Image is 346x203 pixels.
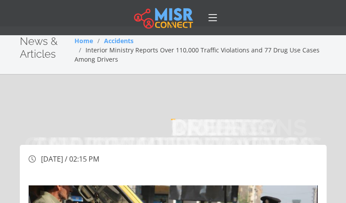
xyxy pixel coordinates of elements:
[41,154,99,164] span: [DATE] / 02:15 PM
[74,37,93,45] a: Home
[134,7,193,29] img: main.misr_connect
[104,37,134,45] a: Accidents
[20,35,58,60] span: News & Articles
[74,46,320,63] span: Interior Ministry Reports Over 110,000 Traffic Violations and 77 Drug Use Cases Among Drivers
